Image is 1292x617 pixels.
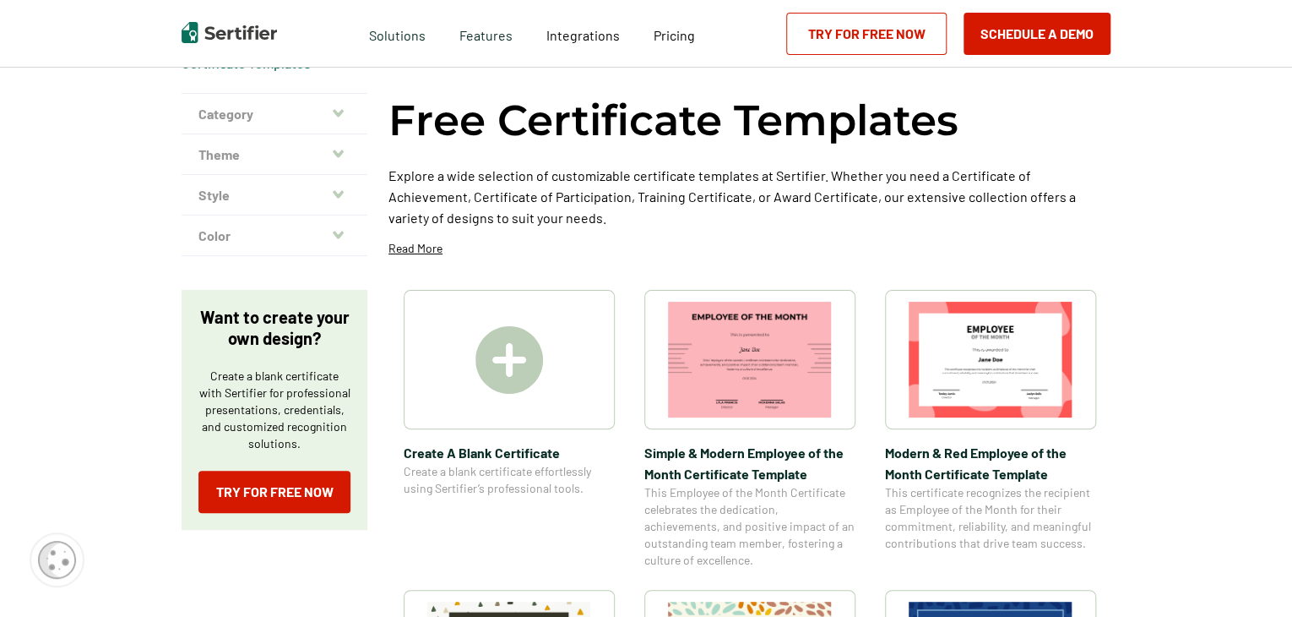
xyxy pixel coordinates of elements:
[388,93,958,148] h1: Free Certificate Templates
[182,22,277,43] img: Sertifier | Digital Credentialing Platform
[182,134,367,175] button: Theme
[388,240,442,257] p: Read More
[964,13,1110,55] button: Schedule a Demo
[1208,536,1292,617] iframe: Chat Widget
[885,484,1096,552] span: This certificate recognizes the recipient as Employee of the Month for their commitment, reliabil...
[459,23,513,44] span: Features
[182,216,367,256] button: Color
[654,27,695,43] span: Pricing
[182,94,367,134] button: Category
[909,302,1072,418] img: Modern & Red Employee of the Month Certificate Template
[668,302,832,418] img: Simple & Modern Employee of the Month Certificate Template
[369,23,426,44] span: Solutions
[198,368,350,452] p: Create a blank certificate with Sertifier for professional presentations, credentials, and custom...
[404,463,615,497] span: Create a blank certificate effortlessly using Sertifier’s professional tools.
[546,27,620,43] span: Integrations
[475,326,543,394] img: Create A Blank Certificate
[404,442,615,463] span: Create A Blank Certificate
[786,13,947,55] a: Try for Free Now
[885,442,1096,484] span: Modern & Red Employee of the Month Certificate Template
[198,471,350,513] a: Try for Free Now
[388,165,1110,228] p: Explore a wide selection of customizable certificate templates at Sertifier. Whether you need a C...
[198,307,350,349] p: Want to create your own design?
[182,175,367,216] button: Style
[885,290,1096,569] a: Modern & Red Employee of the Month Certificate TemplateModern & Red Employee of the Month Certifi...
[38,541,76,579] img: Cookie Popup Icon
[644,290,855,569] a: Simple & Modern Employee of the Month Certificate TemplateSimple & Modern Employee of the Month C...
[644,484,855,569] span: This Employee of the Month Certificate celebrates the dedication, achievements, and positive impa...
[644,442,855,484] span: Simple & Modern Employee of the Month Certificate Template
[654,23,695,44] a: Pricing
[546,23,620,44] a: Integrations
